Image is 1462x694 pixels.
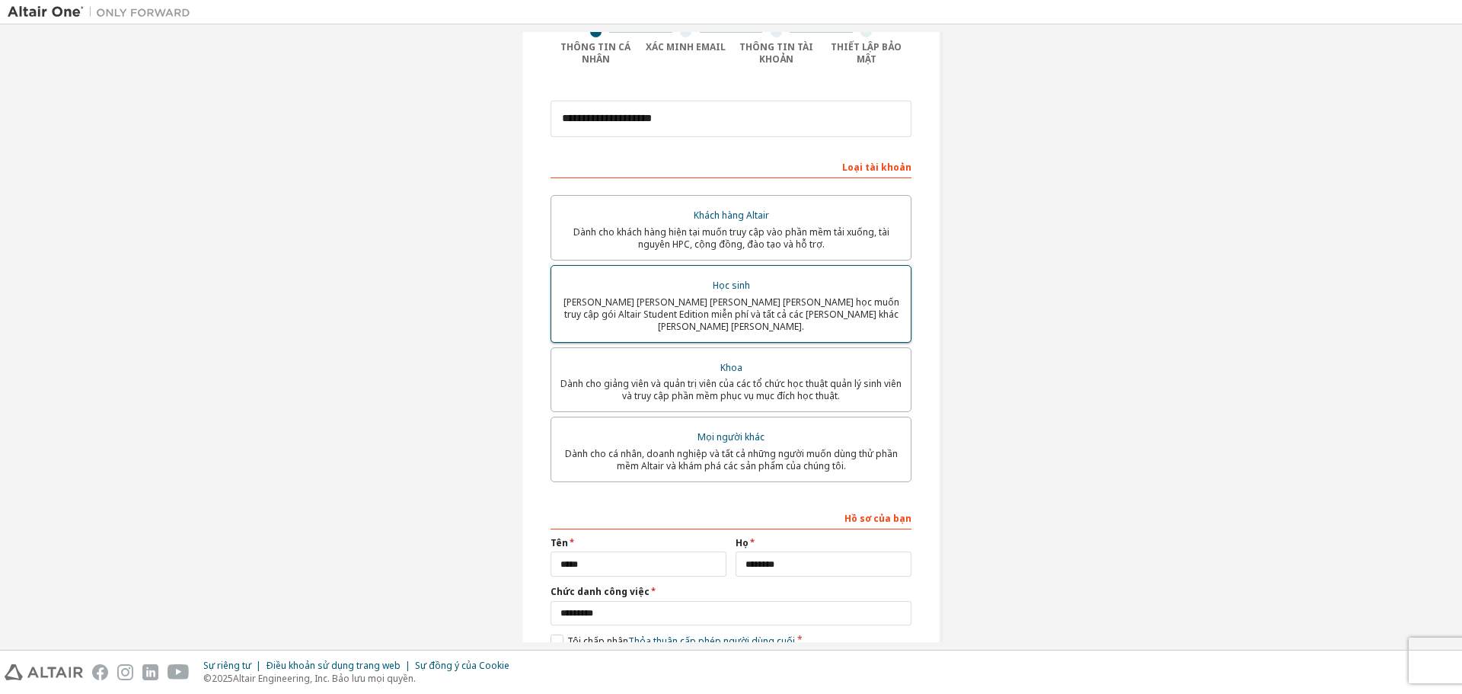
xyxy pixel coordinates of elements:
[573,225,889,251] font: Dành cho khách hàng hiện tại muốn truy cập vào phần mềm tải xuống, tài nguyên HPC, cộng đồng, đào...
[203,659,251,672] font: Sự riêng tư
[831,40,902,66] font: Thiết lập bảo mật
[551,585,650,598] font: Chức danh công việc
[739,40,813,66] font: Thông tin tài khoản
[92,664,108,680] img: facebook.svg
[844,512,911,525] font: Hồ sơ của bạn
[713,279,750,292] font: Học sinh
[628,635,795,648] font: Thỏa thuận cấp phép người dùng cuối
[5,664,83,680] img: altair_logo.svg
[117,664,133,680] img: instagram.svg
[842,161,911,174] font: Loại tài khoản
[697,430,765,443] font: Mọi người khác
[203,672,212,685] font: ©
[694,209,769,222] font: Khách hàng Altair
[563,296,899,333] font: [PERSON_NAME] [PERSON_NAME] [PERSON_NAME] [PERSON_NAME] học muốn truy cập gói Altair Student Edit...
[560,377,902,402] font: Dành cho giảng viên và quản trị viên của các tổ chức học thuật quản lý sinh viên và truy cập phần...
[233,672,416,685] font: Altair Engineering, Inc. Bảo lưu mọi quyền.
[736,536,749,549] font: Họ
[551,536,568,549] font: Tên
[8,5,198,20] img: Altair One
[142,664,158,680] img: linkedin.svg
[212,672,233,685] font: 2025
[646,40,726,53] font: Xác minh Email
[560,40,630,66] font: Thông tin cá nhân
[168,664,190,680] img: youtube.svg
[720,361,742,374] font: Khoa
[567,635,628,648] font: Tôi chấp nhận
[565,447,898,472] font: Dành cho cá nhân, doanh nghiệp và tất cả những người muốn dùng thử phần mềm Altair và khám phá cá...
[415,659,509,672] font: Sự đồng ý của Cookie
[266,659,401,672] font: Điều khoản sử dụng trang web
